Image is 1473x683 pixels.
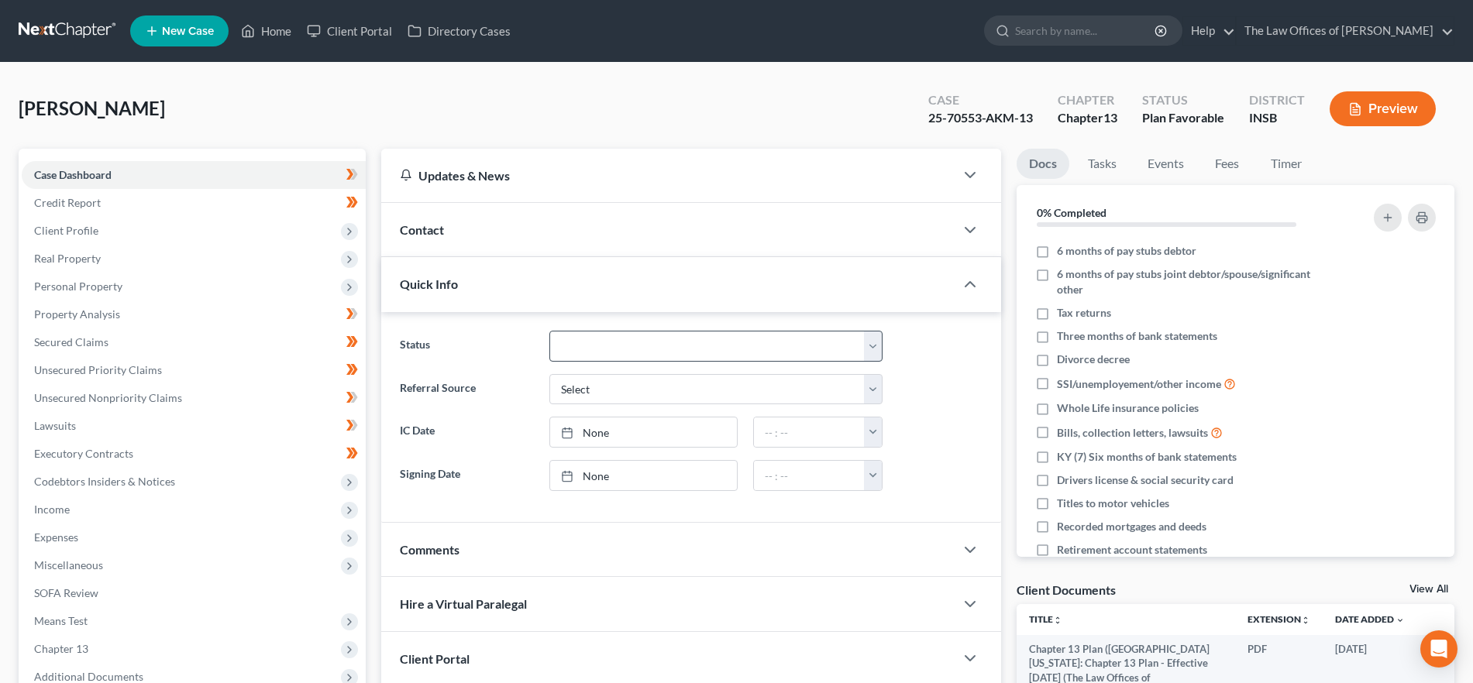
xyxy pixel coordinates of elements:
[34,252,101,265] span: Real Property
[1249,109,1305,127] div: INSB
[22,161,366,189] a: Case Dashboard
[162,26,214,37] span: New Case
[1142,109,1224,127] div: Plan Favorable
[400,651,470,666] span: Client Portal
[1057,449,1237,465] span: KY (7) Six months of bank statements
[1057,496,1169,511] span: Titles to motor vehicles
[392,460,542,491] label: Signing Date
[400,222,444,237] span: Contact
[1237,17,1454,45] a: The Law Offices of [PERSON_NAME]
[1183,17,1235,45] a: Help
[392,374,542,405] label: Referral Source
[22,384,366,412] a: Unsecured Nonpriority Claims
[1258,149,1314,179] a: Timer
[1057,266,1332,297] span: 6 months of pay stubs joint debtor/spouse/significant other
[928,91,1033,109] div: Case
[1075,149,1129,179] a: Tasks
[34,335,108,348] span: Secured Claims
[1301,616,1310,625] i: unfold_more
[1057,352,1130,367] span: Divorce decree
[1057,328,1217,344] span: Three months of bank statements
[550,461,737,490] a: None
[34,280,122,293] span: Personal Property
[1057,519,1206,534] span: Recorded mortgages and deeds
[1057,376,1221,392] span: SSI/unemployement/other income
[1029,613,1062,625] a: Titleunfold_more
[1057,305,1111,321] span: Tax returns
[22,328,366,356] a: Secured Claims
[1057,243,1196,259] span: 6 months of pay stubs debtor
[1015,16,1157,45] input: Search by name...
[1135,149,1196,179] a: Events
[1057,400,1199,416] span: Whole Life insurance policies
[1335,613,1405,625] a: Date Added expand_more
[34,503,70,516] span: Income
[1248,613,1310,625] a: Extensionunfold_more
[392,417,542,448] label: IC Date
[1017,149,1069,179] a: Docs
[34,530,78,544] span: Expenses
[1420,630,1458,668] div: Open Intercom Messenger
[400,17,518,45] a: Directory Cases
[400,596,527,611] span: Hire a Virtual Paralegal
[754,417,865,447] input: -- : --
[34,224,98,237] span: Client Profile
[1057,472,1234,488] span: Drivers license & social security card
[34,586,98,599] span: SOFA Review
[34,670,143,683] span: Additional Documents
[928,109,1033,127] div: 25-70553-AKM-13
[34,475,175,488] span: Codebtors Insiders & Notices
[233,17,299,45] a: Home
[1396,616,1405,625] i: expand_more
[1103,110,1117,125] span: 13
[400,542,459,557] span: Comments
[1057,425,1208,441] span: Bills, collection letters, lawsuits
[34,642,88,655] span: Chapter 13
[1142,91,1224,109] div: Status
[34,419,76,432] span: Lawsuits
[1249,91,1305,109] div: District
[1053,616,1062,625] i: unfold_more
[34,447,133,460] span: Executory Contracts
[299,17,400,45] a: Client Portal
[34,391,182,404] span: Unsecured Nonpriority Claims
[1409,584,1448,595] a: View All
[22,440,366,468] a: Executory Contracts
[1203,149,1252,179] a: Fees
[550,417,737,447] a: None
[19,97,165,119] span: [PERSON_NAME]
[400,167,935,184] div: Updates & News
[400,276,458,291] span: Quick Info
[1037,206,1106,219] strong: 0% Completed
[1058,91,1117,109] div: Chapter
[22,356,366,384] a: Unsecured Priority Claims
[1057,542,1207,558] span: Retirement account statements
[22,300,366,328] a: Property Analysis
[34,196,101,209] span: Credit Report
[1017,582,1116,598] div: Client Documents
[34,558,103,571] span: Miscellaneous
[34,363,162,376] span: Unsecured Priority Claims
[1058,109,1117,127] div: Chapter
[1330,91,1436,126] button: Preview
[22,579,366,607] a: SOFA Review
[22,189,366,217] a: Credit Report
[22,412,366,440] a: Lawsuits
[34,307,120,321] span: Property Analysis
[754,461,865,490] input: -- : --
[34,168,112,181] span: Case Dashboard
[392,331,542,362] label: Status
[34,614,88,627] span: Means Test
